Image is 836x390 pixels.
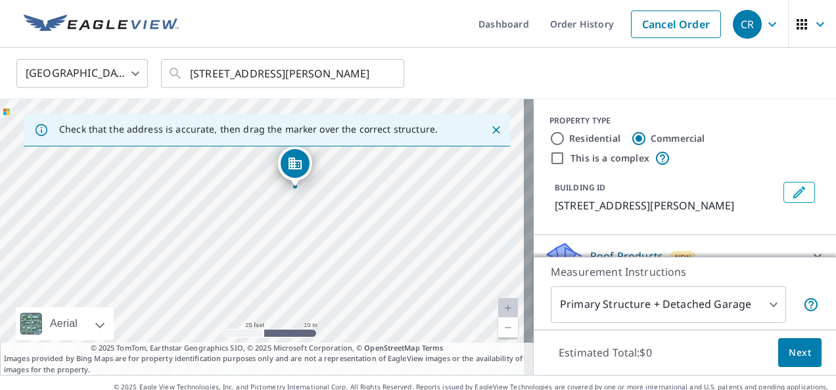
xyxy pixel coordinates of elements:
img: EV Logo [24,14,179,34]
div: Aerial [16,307,114,340]
p: Measurement Instructions [551,264,819,280]
input: Search by address or latitude-longitude [190,55,377,92]
span: © 2025 TomTom, Earthstar Geographics SIO, © 2025 Microsoft Corporation, © [91,343,444,354]
div: Aerial [46,307,81,340]
span: New [675,252,691,263]
p: BUILDING ID [555,182,605,193]
p: Estimated Total: $0 [548,338,662,367]
label: This is a complex [570,152,649,165]
a: Terms [422,343,444,353]
button: Close [488,121,505,139]
div: [GEOGRAPHIC_DATA] [16,55,148,92]
span: Your report will include the primary structure and a detached garage if one exists. [803,297,819,313]
label: Residential [569,132,620,145]
p: Check that the address is accurate, then drag the marker over the correct structure. [59,123,438,135]
button: Next [778,338,822,368]
a: Current Level 20, Zoom Out [498,318,518,337]
button: Edit building 1 [783,182,815,203]
div: Dropped pin, building 1, Commercial property, 904 Adler Ave Calexico, CA 92231 [278,146,312,187]
a: Current Level 20, Zoom In Disabled [498,298,518,318]
span: Next [789,345,811,361]
div: PROPERTY TYPE [549,115,820,127]
div: Roof ProductsNew [544,240,825,272]
a: Cancel Order [631,11,721,38]
div: Primary Structure + Detached Garage [551,286,786,323]
a: OpenStreetMap [364,343,419,353]
p: Roof Products [590,248,663,264]
div: CR [733,10,762,39]
label: Commercial [651,132,705,145]
p: [STREET_ADDRESS][PERSON_NAME] [555,198,778,213]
